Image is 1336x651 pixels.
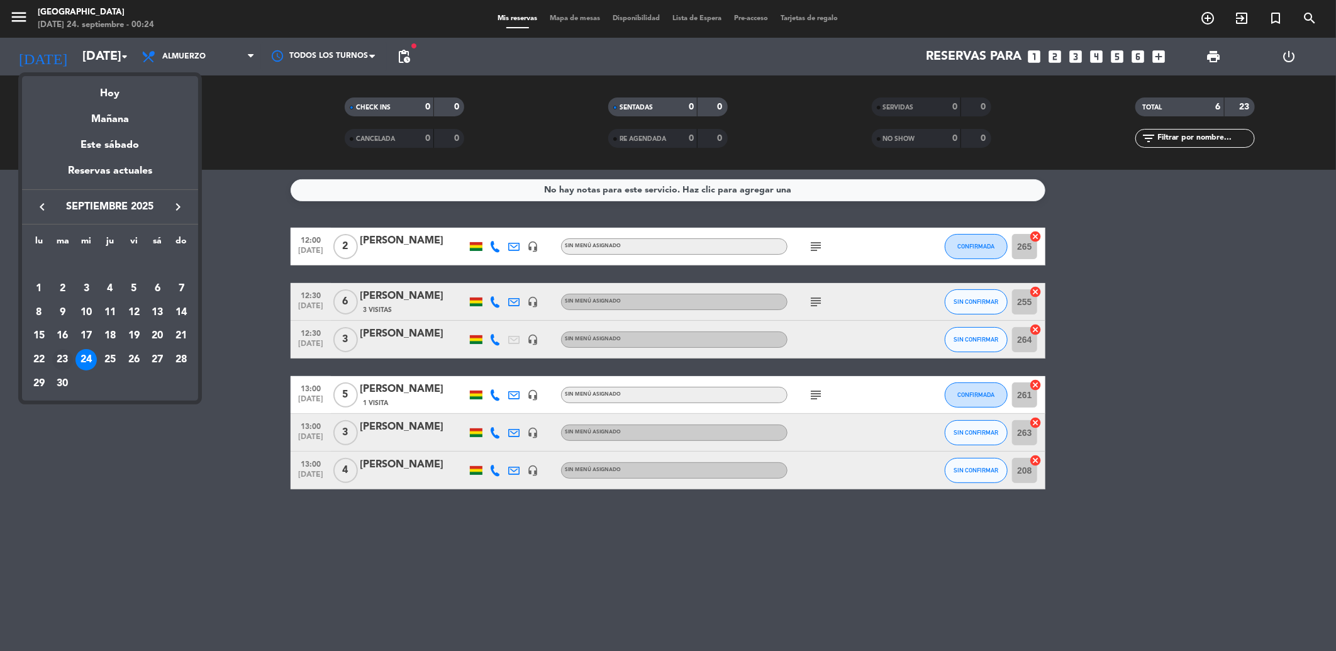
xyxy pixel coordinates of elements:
[51,325,75,348] td: 16 de septiembre de 2025
[52,302,74,323] div: 9
[170,199,186,214] i: keyboard_arrow_right
[147,349,168,370] div: 27
[169,325,193,348] td: 21 de septiembre de 2025
[122,325,146,348] td: 19 de septiembre de 2025
[169,301,193,325] td: 14 de septiembre de 2025
[98,348,122,372] td: 25 de septiembre de 2025
[98,277,122,301] td: 4 de septiembre de 2025
[123,278,145,299] div: 5
[74,348,98,372] td: 24 de septiembre de 2025
[99,278,121,299] div: 4
[22,128,198,163] div: Este sábado
[28,373,50,394] div: 29
[98,325,122,348] td: 18 de septiembre de 2025
[147,325,168,347] div: 20
[123,325,145,347] div: 19
[147,302,168,323] div: 13
[169,348,193,372] td: 28 de septiembre de 2025
[75,302,97,323] div: 10
[75,278,97,299] div: 3
[75,349,97,370] div: 24
[28,302,50,323] div: 8
[74,234,98,253] th: miércoles
[99,302,121,323] div: 11
[99,325,121,347] div: 18
[31,199,53,215] button: keyboard_arrow_left
[22,163,198,189] div: Reservas actuales
[51,234,75,253] th: martes
[123,349,145,370] div: 26
[170,278,192,299] div: 7
[28,325,50,347] div: 15
[146,234,170,253] th: sábado
[169,277,193,301] td: 7 de septiembre de 2025
[74,325,98,348] td: 17 de septiembre de 2025
[22,76,198,102] div: Hoy
[53,199,167,215] span: septiembre 2025
[27,277,51,301] td: 1 de septiembre de 2025
[122,348,146,372] td: 26 de septiembre de 2025
[74,277,98,301] td: 3 de septiembre de 2025
[22,102,198,128] div: Mañana
[98,301,122,325] td: 11 de septiembre de 2025
[146,325,170,348] td: 20 de septiembre de 2025
[170,325,192,347] div: 21
[169,234,193,253] th: domingo
[146,348,170,372] td: 27 de septiembre de 2025
[27,301,51,325] td: 8 de septiembre de 2025
[27,234,51,253] th: lunes
[99,349,121,370] div: 25
[28,278,50,299] div: 1
[52,373,74,394] div: 30
[52,349,74,370] div: 23
[51,277,75,301] td: 2 de septiembre de 2025
[146,277,170,301] td: 6 de septiembre de 2025
[122,301,146,325] td: 12 de septiembre de 2025
[123,302,145,323] div: 12
[98,234,122,253] th: jueves
[27,253,193,277] td: SEP.
[35,199,50,214] i: keyboard_arrow_left
[167,199,189,215] button: keyboard_arrow_right
[147,278,168,299] div: 6
[122,277,146,301] td: 5 de septiembre de 2025
[52,325,74,347] div: 16
[51,301,75,325] td: 9 de septiembre de 2025
[27,372,51,396] td: 29 de septiembre de 2025
[27,325,51,348] td: 15 de septiembre de 2025
[122,234,146,253] th: viernes
[28,349,50,370] div: 22
[51,372,75,396] td: 30 de septiembre de 2025
[74,301,98,325] td: 10 de septiembre de 2025
[52,278,74,299] div: 2
[170,349,192,370] div: 28
[27,348,51,372] td: 22 de septiembre de 2025
[75,325,97,347] div: 17
[146,301,170,325] td: 13 de septiembre de 2025
[51,348,75,372] td: 23 de septiembre de 2025
[170,302,192,323] div: 14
